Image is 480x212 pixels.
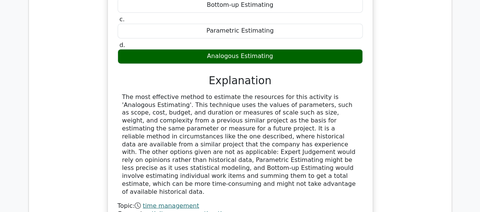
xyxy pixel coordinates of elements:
[118,202,363,210] div: Topic:
[120,41,125,49] span: d.
[118,24,363,38] div: Parametric Estimating
[118,49,363,64] div: Analogous Estimating
[122,93,358,196] div: The most effective method to estimate the resources for this activity is 'Analogous Estimating'. ...
[143,202,199,209] a: time management
[120,16,125,23] span: c.
[122,74,358,87] h3: Explanation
